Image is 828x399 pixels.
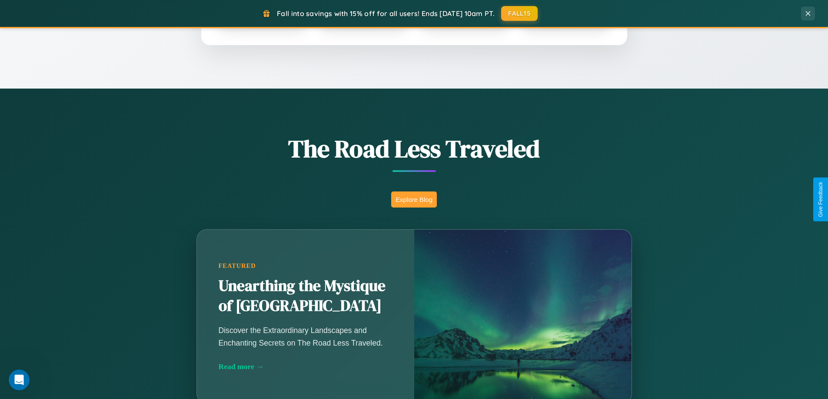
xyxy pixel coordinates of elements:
button: FALL15 [501,6,538,21]
span: Fall into savings with 15% off for all users! Ends [DATE] 10am PT. [277,9,495,18]
h2: Unearthing the Mystique of [GEOGRAPHIC_DATA] [219,276,392,316]
div: Featured [219,262,392,270]
button: Explore Blog [391,191,437,208]
div: Read more → [219,362,392,371]
p: Discover the Extraordinary Landscapes and Enchanting Secrets on The Road Less Traveled. [219,324,392,349]
h1: The Road Less Traveled [153,132,675,165]
iframe: Intercom live chat [9,369,30,390]
div: Give Feedback [818,182,824,217]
